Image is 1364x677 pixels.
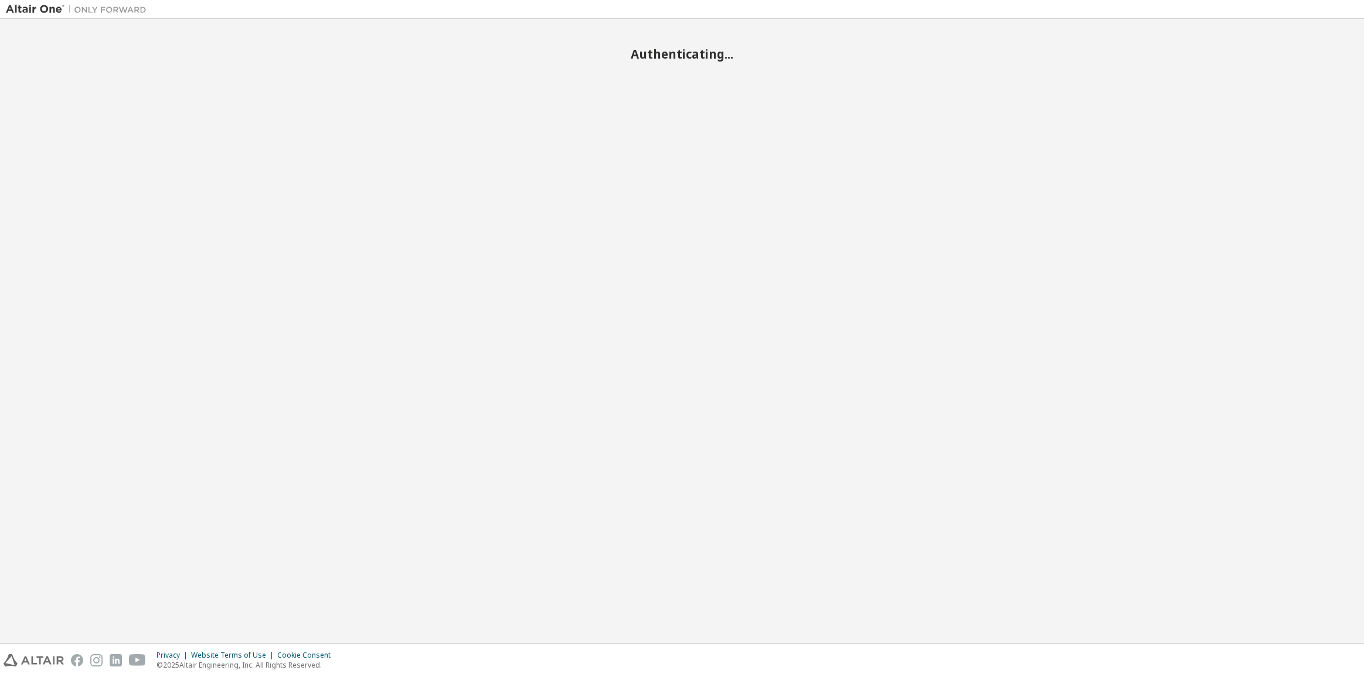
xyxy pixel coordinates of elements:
img: instagram.svg [90,654,103,666]
img: altair_logo.svg [4,654,64,666]
p: © 2025 Altair Engineering, Inc. All Rights Reserved. [157,660,338,670]
img: Altair One [6,4,152,15]
img: facebook.svg [71,654,83,666]
h2: Authenticating... [6,46,1358,62]
div: Website Terms of Use [191,651,277,660]
img: youtube.svg [129,654,146,666]
div: Privacy [157,651,191,660]
img: linkedin.svg [110,654,122,666]
div: Cookie Consent [277,651,338,660]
